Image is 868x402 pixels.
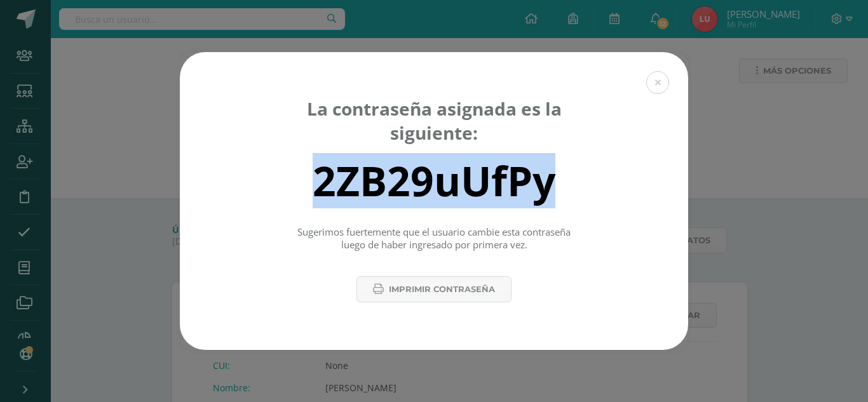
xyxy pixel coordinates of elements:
[313,153,555,208] div: 2ZB29uUfPy
[294,97,575,145] div: La contraseña asignada es la siguiente:
[646,71,669,94] button: Close (Esc)
[294,226,575,251] p: Sugerimos fuertemente que el usuario cambie esta contraseña luego de haber ingresado por primera ...
[356,276,512,302] button: Imprimir contraseña
[389,278,495,301] span: Imprimir contraseña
